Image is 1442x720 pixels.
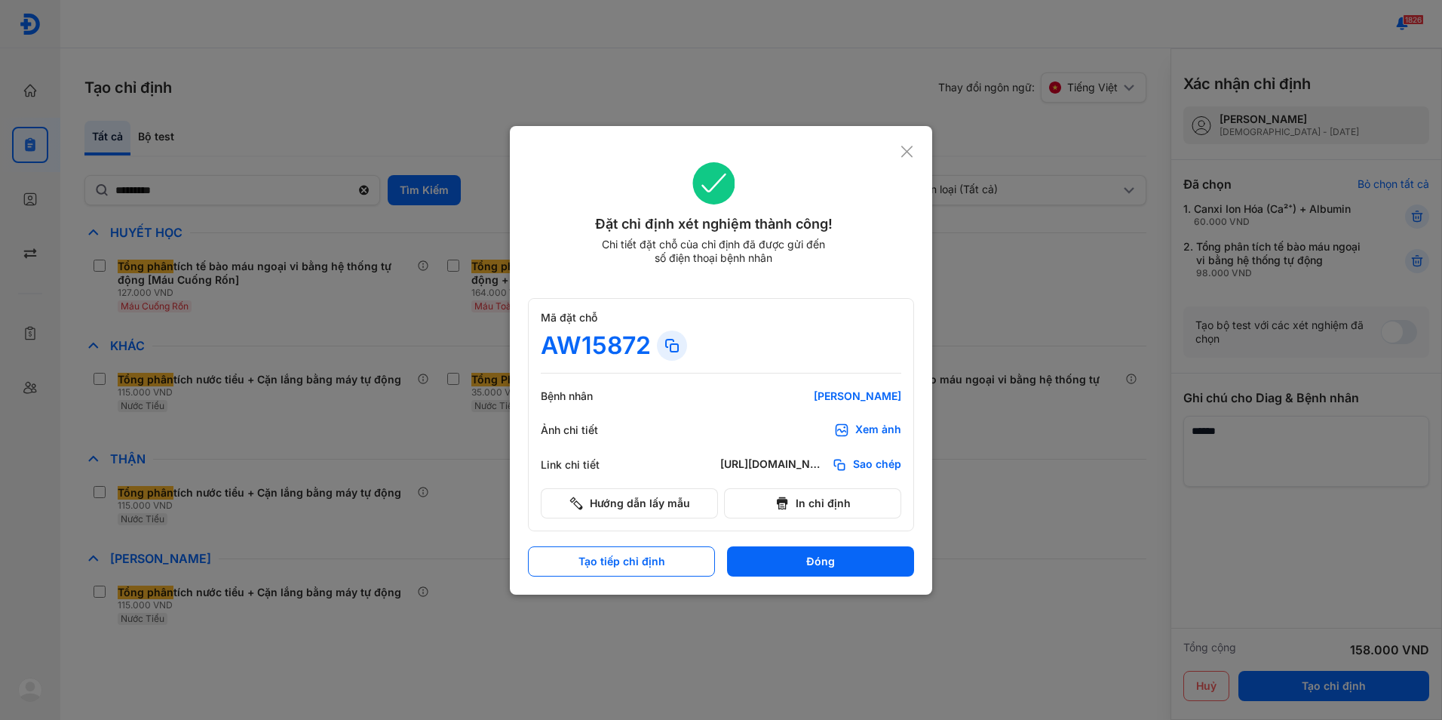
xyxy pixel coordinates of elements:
[541,488,718,518] button: Hướng dẫn lấy mẫu
[528,546,715,577] button: Tạo tiếp chỉ định
[595,238,832,265] div: Chi tiết đặt chỗ của chỉ định đã được gửi đến số điện thoại bệnh nhân
[724,488,901,518] button: In chỉ định
[727,546,914,577] button: Đóng
[720,457,826,472] div: [URL][DOMAIN_NAME]
[541,458,631,472] div: Link chi tiết
[720,389,901,403] div: [PERSON_NAME]
[541,311,901,325] div: Mã đặt chỗ
[528,214,900,235] div: Đặt chỉ định xét nghiệm thành công!
[853,457,901,472] span: Sao chép
[541,423,631,437] div: Ảnh chi tiết
[541,331,651,361] div: AW15872
[541,389,631,403] div: Bệnh nhân
[855,423,901,438] div: Xem ảnh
